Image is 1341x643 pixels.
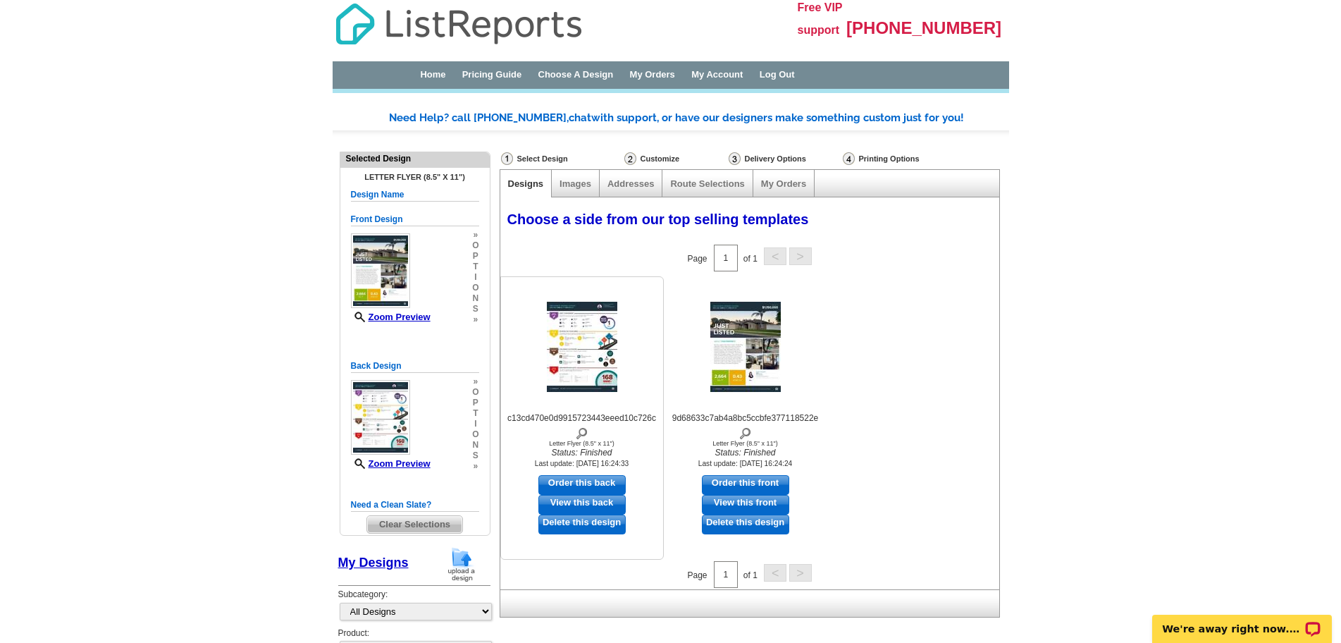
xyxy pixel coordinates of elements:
span: Page [687,253,707,263]
button: > [789,247,812,265]
small: Last update: [DATE] 16:24:33 [535,460,629,467]
div: 9d68633c7ab4a8bc5ccbfe377118522e [668,412,823,440]
span: t [472,408,478,419]
span: » [472,230,478,240]
div: c13cd470e0d9915723443eeed10c726c [505,412,660,440]
span: n [472,293,478,304]
a: Addresses [607,178,654,189]
span: [PHONE_NUMBER] [846,18,1001,37]
span: s [472,304,478,314]
img: 9d68633c7ab4a8bc5ccbfe377118522e [710,302,781,392]
span: p [472,251,478,262]
h4: Letter Flyer (8.5" x 11") [351,173,479,181]
button: > [789,564,812,582]
img: Printing Options & Summary [843,152,855,165]
a: Delete this design [702,515,789,534]
a: Zoom Preview [351,312,431,322]
span: p [472,398,478,408]
button: < [764,564,786,582]
button: < [764,247,786,265]
a: use this design [538,475,626,495]
span: t [472,262,478,272]
a: Images [560,178,591,189]
img: Delivery Options [729,152,741,165]
a: Designs [508,178,544,189]
span: Clear Selections [367,516,462,533]
a: Delete this design [538,515,626,534]
span: Choose a side from our top selling templates [507,212,809,227]
a: Home [420,69,445,80]
a: Choose A Design [538,69,614,80]
span: of 1 [743,570,758,580]
a: View this front [702,495,789,515]
h5: Front Design [351,213,479,226]
div: Letter Flyer (8.5" x 11") [505,440,660,447]
span: » [472,461,478,472]
span: Page [687,570,707,580]
h5: Back Design [351,360,479,373]
span: Free VIP support [798,1,843,36]
span: » [472,376,478,387]
span: n [472,440,478,451]
a: View this back [538,495,626,515]
h5: Design Name [351,188,479,202]
a: My Account [691,69,743,80]
h5: Need a Clean Slate? [351,498,479,512]
iframe: LiveChat chat widget [1143,599,1341,643]
span: i [472,272,478,283]
img: view design details [575,424,588,440]
i: Status: Finished [505,447,660,459]
span: of 1 [743,253,758,263]
div: Delivery Options [727,152,841,169]
span: o [472,283,478,293]
div: Subcategory: [338,589,490,627]
div: Select Design [500,152,623,169]
img: Customize [624,152,636,165]
span: » [472,314,478,325]
div: Customize [623,152,727,166]
img: Select Design [501,152,513,165]
img: c13cd470e0d9915723443eeed10c726c [547,302,617,392]
span: o [472,429,478,440]
img: upload-design [443,546,480,582]
a: My Designs [338,556,409,570]
i: Status: Finished [668,447,823,459]
div: Letter Flyer (8.5" x 11") [668,440,823,447]
a: Route Selections [670,178,744,189]
a: Pricing Guide [462,69,522,80]
a: Log Out [760,69,795,80]
span: s [472,451,478,461]
div: Printing Options [841,152,967,166]
a: use this design [702,475,789,495]
div: Need Help? call [PHONE_NUMBER], with support, or have our designers make something custom just fo... [389,111,1009,125]
a: My Orders [761,178,806,189]
img: view design details [739,424,752,440]
span: i [472,419,478,429]
a: Zoom Preview [351,458,431,469]
small: Last update: [DATE] 16:24:24 [698,460,792,467]
a: My Orders [630,69,675,80]
img: small-thumb.jpg [351,380,410,455]
span: o [472,240,478,251]
img: small-thumb.jpg [351,233,410,308]
div: Selected Design [340,152,490,165]
span: o [472,387,478,398]
span: chat [569,111,591,124]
